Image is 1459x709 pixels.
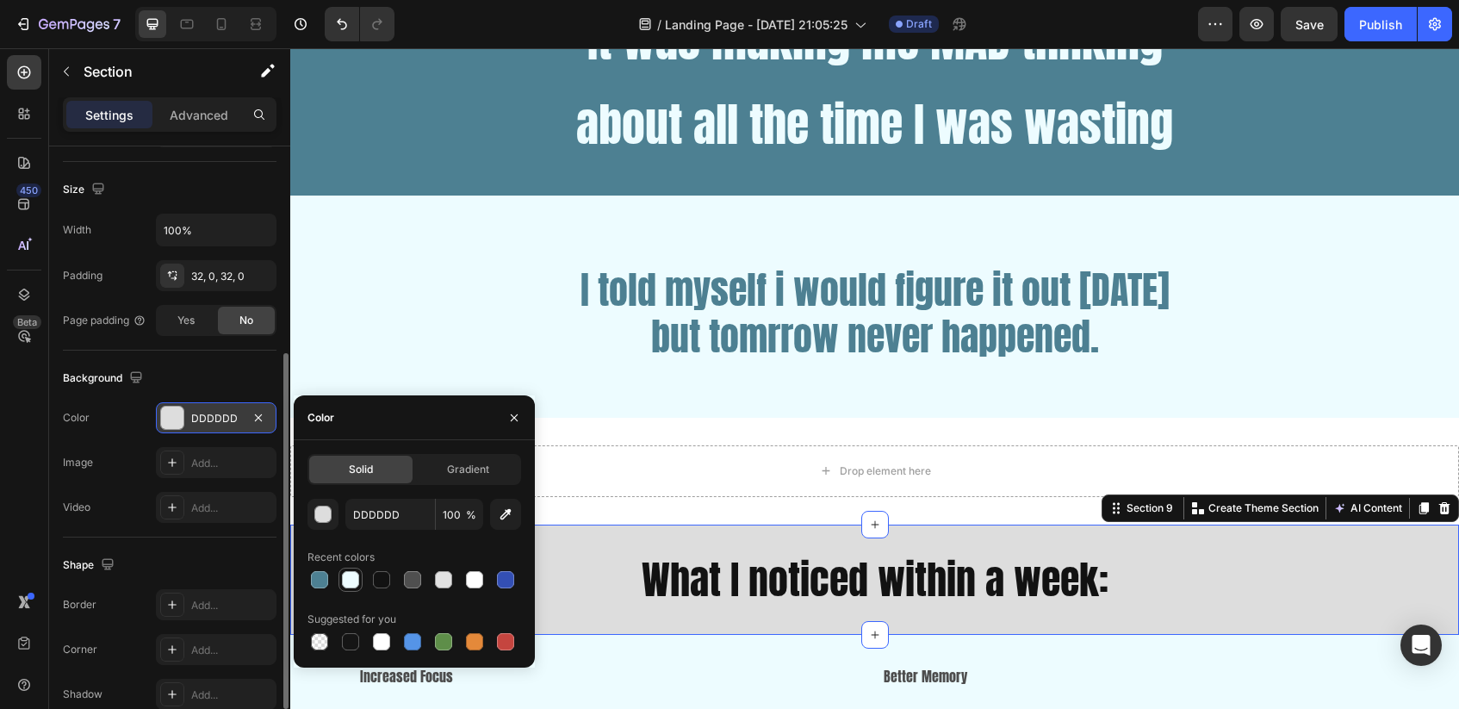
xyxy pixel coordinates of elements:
[191,598,272,613] div: Add...
[307,612,396,627] div: Suggested for you
[593,616,1100,641] p: Better Memory
[63,500,90,515] div: Video
[63,410,90,426] div: Color
[63,687,102,702] div: Shadow
[85,106,133,124] p: Settings
[549,416,641,430] div: Drop element here
[191,643,272,658] div: Add...
[63,597,96,613] div: Border
[63,222,91,238] div: Width
[13,315,41,329] div: Beta
[1359,16,1402,34] div: Publish
[63,642,97,657] div: Corner
[16,183,41,197] div: 450
[290,48,1459,709] iframe: To enrich screen reader interactions, please activate Accessibility in Grammarly extension settings
[1295,17,1324,32] span: Save
[63,268,102,283] div: Padding
[70,616,576,641] p: Increased Focus
[239,313,253,328] span: No
[918,452,1028,468] p: Create Theme Section
[1040,450,1115,470] button: AI Content
[63,455,93,470] div: Image
[307,410,334,426] div: Color
[447,462,489,477] span: Gradient
[113,14,121,34] p: 7
[191,269,272,284] div: 32, 0, 32, 0
[906,16,932,32] span: Draft
[63,554,118,577] div: Shape
[349,462,373,477] span: Solid
[157,215,276,246] input: Auto
[1400,625,1442,666] div: Open Intercom Messenger
[7,7,128,41] button: 7
[1344,7,1417,41] button: Publish
[177,313,195,328] span: Yes
[63,313,146,328] div: Page padding
[325,7,394,41] div: Undo/Redo
[466,507,476,523] span: %
[345,499,435,530] input: Eg: FFFFFF
[833,452,886,468] div: Section 9
[191,687,272,703] div: Add...
[84,61,225,82] p: Section
[63,367,146,390] div: Background
[665,16,847,34] span: Landing Page - [DATE] 21:05:25
[63,178,109,202] div: Size
[657,16,661,34] span: /
[191,501,272,516] div: Add...
[191,456,272,471] div: Add...
[191,411,241,426] div: DDDDDD
[307,550,375,565] div: Recent colors
[170,106,228,124] p: Advanced
[1281,7,1338,41] button: Save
